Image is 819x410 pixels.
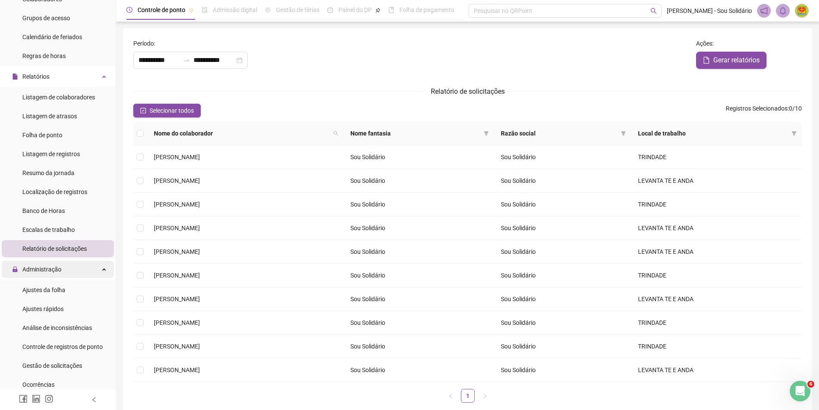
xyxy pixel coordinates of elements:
span: Período [133,39,154,48]
span: Gestão de solicitações [22,362,82,369]
span: Admissão digital [213,6,257,13]
span: Listagem de atrasos [22,113,77,120]
span: Controle de registros de ponto [22,343,103,350]
td: Sou Solidário [344,311,494,335]
span: check-square [140,108,146,114]
span: file [12,74,18,80]
button: Selecionar todos [133,104,201,117]
td: LEVANTA TE E ANDA [631,240,802,264]
span: : 0 / 10 [726,104,802,117]
td: LEVANTA TE E ANDA [631,169,802,193]
span: book [388,7,394,13]
span: Painel do DP [338,6,372,13]
td: Sou Solidário [344,287,494,311]
span: sun [265,7,271,13]
span: [PERSON_NAME] [154,177,200,184]
span: [PERSON_NAME] [154,367,200,373]
span: Grupos de acesso [22,15,70,22]
li: 1 [461,389,475,403]
span: Ajustes da folha [22,287,65,293]
span: [PERSON_NAME] [154,248,200,255]
span: swap-right [183,57,190,64]
td: Sou Solidário [344,169,494,193]
td: Sou Solidário [344,193,494,216]
span: Ajustes rápidos [22,305,64,312]
label: : [133,39,161,48]
span: [PERSON_NAME] [154,296,200,302]
span: [PERSON_NAME] [154,201,200,208]
td: TRINDADE [631,264,802,287]
span: file [703,57,710,64]
span: Nome do colaborador [154,129,330,138]
td: Sou Solidário [344,240,494,264]
span: right [482,394,488,399]
span: filter [790,127,798,140]
span: left [91,397,97,403]
span: Folha de pagamento [399,6,454,13]
li: Página anterior [444,389,457,403]
span: dashboard [327,7,333,13]
span: Ações [696,39,712,48]
label: : [696,39,719,48]
span: pushpin [375,8,380,13]
span: Localização de registros [22,188,87,195]
td: Sou Solidário [494,287,631,311]
span: search [331,127,340,140]
td: Sou Solidário [494,145,631,169]
span: search [650,8,657,14]
td: Sou Solidário [494,264,631,287]
td: Sou Solidário [494,169,631,193]
td: TRINDADE [631,311,802,335]
span: [PERSON_NAME] [154,225,200,231]
span: filter [619,127,628,140]
span: filter [791,131,797,136]
span: [PERSON_NAME] - Sou Solidário [667,6,752,15]
td: Sou Solidário [344,358,494,382]
td: Sou Solidário [494,240,631,264]
span: clock-circle [126,7,132,13]
span: [PERSON_NAME] [154,319,200,326]
span: Banco de Horas [22,207,65,214]
span: Administração [22,266,61,273]
td: Sou Solidário [494,216,631,240]
img: 72282 [795,4,808,17]
button: Gerar relatórios [696,52,767,69]
span: [PERSON_NAME] [154,343,200,350]
td: LEVANTA TE E ANDA [631,216,802,240]
span: 6 [807,381,814,388]
span: [PERSON_NAME] [154,154,200,160]
span: Controle de ponto [138,6,185,13]
span: Análise de inconsistências [22,324,92,331]
span: Relatório de solicitações [22,245,87,252]
td: Sou Solidário [344,145,494,169]
span: lock [12,266,18,272]
td: Sou Solidário [494,358,631,382]
td: TRINDADE [631,145,802,169]
button: left [444,389,457,403]
td: TRINDADE [631,335,802,358]
span: Ocorrências [22,381,55,388]
a: 1 [461,389,474,402]
span: Razão social [501,129,617,138]
span: Local de trabalho [638,129,788,138]
td: LEVANTA TE E ANDA [631,287,802,311]
span: bell [779,7,787,15]
span: instagram [45,395,53,403]
span: Selecionar todos [150,106,194,115]
span: facebook [19,395,28,403]
span: left [448,394,453,399]
td: Sou Solidário [344,335,494,358]
span: file-done [202,7,208,13]
span: notification [760,7,768,15]
td: Sou Solidário [344,264,494,287]
span: Nome fantasia [350,129,481,138]
iframe: Intercom live chat [790,381,810,401]
span: Listagem de colaboradores [22,94,95,101]
span: Relatório de solicitações [431,87,505,96]
span: filter [621,131,626,136]
span: Folha de ponto [22,132,62,139]
span: [PERSON_NAME] [154,272,200,279]
span: search [333,131,338,136]
td: Sou Solidário [494,193,631,216]
span: Gerar relatórios [713,55,760,65]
